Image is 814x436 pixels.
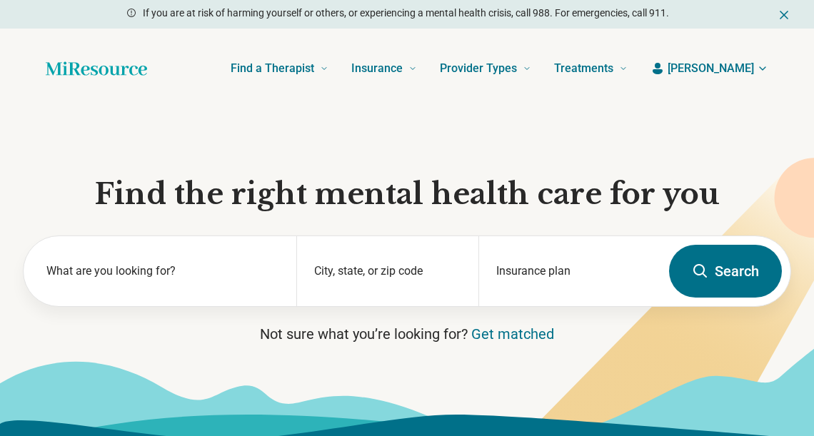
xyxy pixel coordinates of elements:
[46,54,147,83] a: Home page
[23,324,791,344] p: Not sure what you’re looking for?
[471,325,554,343] a: Get matched
[143,6,669,21] p: If you are at risk of harming yourself or others, or experiencing a mental health crisis, call 98...
[351,40,417,97] a: Insurance
[351,59,403,78] span: Insurance
[668,60,754,77] span: [PERSON_NAME]
[231,40,328,97] a: Find a Therapist
[554,40,628,97] a: Treatments
[669,245,782,298] button: Search
[777,6,791,23] button: Dismiss
[440,40,531,97] a: Provider Types
[650,60,768,77] button: [PERSON_NAME]
[23,176,791,213] h1: Find the right mental health care for you
[231,59,314,78] span: Find a Therapist
[554,59,613,78] span: Treatments
[46,263,279,280] label: What are you looking for?
[440,59,517,78] span: Provider Types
